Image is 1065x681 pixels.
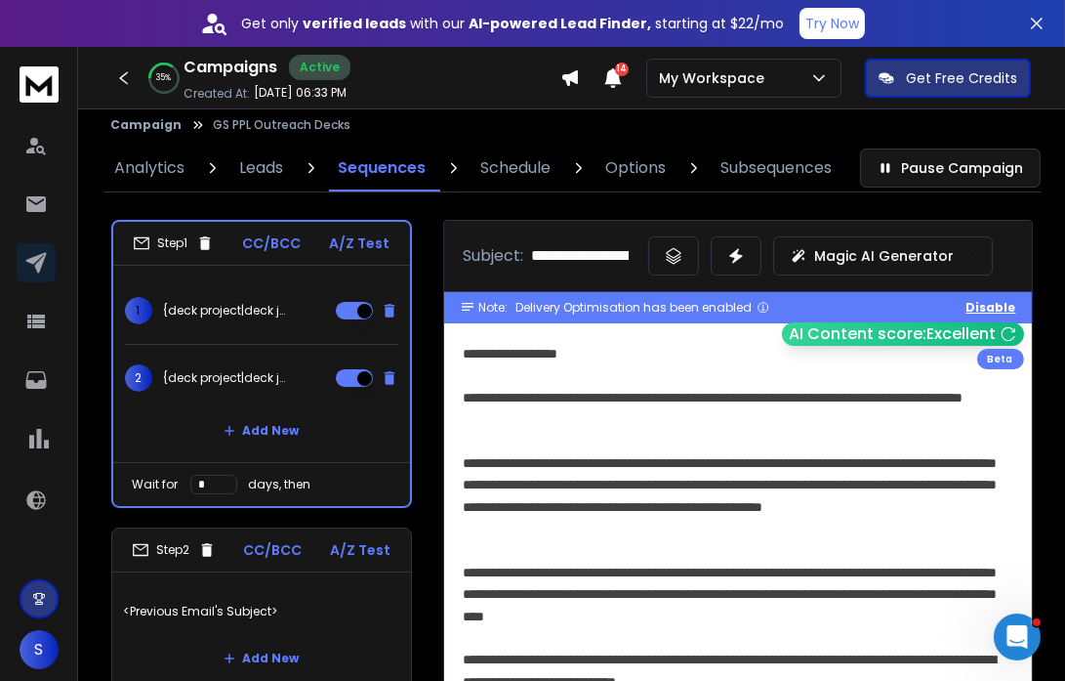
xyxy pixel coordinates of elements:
p: days, then [249,477,311,492]
button: Disable [966,300,1016,316]
p: Magic AI Generator [815,246,955,266]
a: Subsequences [710,145,844,192]
p: {deck project|deck job|deck build|deck work} [164,370,289,386]
p: Leads [240,156,284,180]
li: Step1CC/BCCA/Z Test1{deck project|deck job|deck build|deck work}2{deck project|deck job|deck buil... [111,220,412,508]
button: S [20,630,59,669]
span: Note: [479,300,509,316]
h1: Campaigns [184,56,277,79]
div: Active [289,55,350,80]
div: Beta [977,349,1024,369]
p: A/Z Test [330,234,390,253]
p: GS PPL Outreach Decks [214,117,351,133]
button: AI Content score:Excellent [782,322,1024,346]
div: Step 1 [133,234,214,252]
button: Add New [208,639,315,678]
p: Options [606,156,667,180]
button: Pause Campaign [860,149,1041,188]
p: Subsequences [721,156,833,180]
span: 14 [615,63,629,76]
button: Add New [208,411,315,450]
p: 35 % [157,72,172,84]
p: <Previous Email's Subject> [124,584,399,639]
p: Get Free Credits [906,68,1017,88]
div: Step 2 [132,541,216,559]
p: CC/BCC [244,540,303,560]
button: Magic AI Generator [773,236,993,276]
p: Try Now [805,14,859,33]
button: Campaign [111,117,183,133]
p: [DATE] 06:33 PM [254,85,347,101]
p: Get only with our starting at $22/mo [241,14,784,33]
p: Sequences [339,156,427,180]
p: Wait for [133,477,179,492]
a: Leads [228,145,296,192]
img: logo [20,66,59,103]
p: Created At: [184,86,250,102]
strong: AI-powered Lead Finder, [469,14,651,33]
strong: verified leads [303,14,406,33]
p: {deck project|deck job|deck build|deck work} [164,303,289,319]
button: Try Now [799,8,865,39]
iframe: Intercom live chat [994,614,1041,660]
span: 1 [125,297,152,324]
a: Schedule [470,145,563,192]
span: 2 [125,364,152,392]
p: Schedule [481,156,552,180]
button: Get Free Credits [865,59,1031,98]
a: Options [594,145,678,192]
a: Sequences [327,145,438,192]
p: My Workspace [659,68,772,88]
p: A/Z Test [331,540,391,560]
div: Delivery Optimisation has been enabled [516,300,770,316]
p: CC/BCC [242,234,301,253]
p: Subject: [464,244,524,268]
p: Analytics [115,156,185,180]
a: Analytics [103,145,197,192]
